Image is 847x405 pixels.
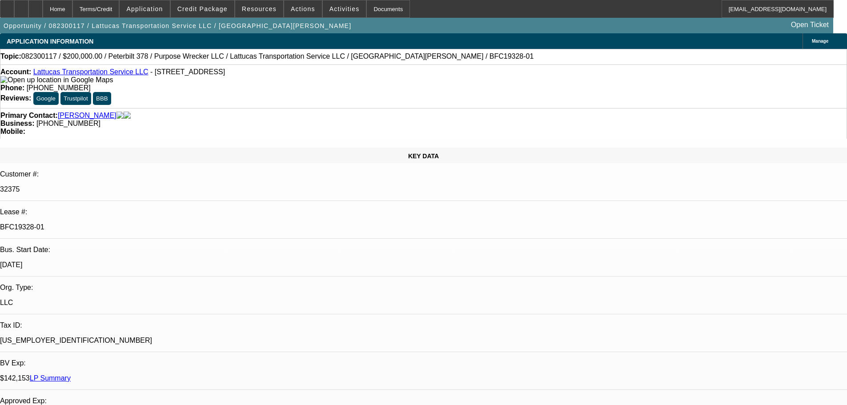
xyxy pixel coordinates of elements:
button: Trustpilot [60,92,91,105]
span: Activities [329,5,360,12]
button: BBB [93,92,111,105]
span: Manage [812,39,828,44]
strong: Reviews: [0,94,31,102]
span: Actions [291,5,315,12]
a: [PERSON_NAME] [58,112,116,120]
strong: Mobile: [0,128,25,135]
span: Opportunity / 082300117 / Lattucas Transportation Service LLC / [GEOGRAPHIC_DATA][PERSON_NAME] [4,22,351,29]
span: APPLICATION INFORMATION [7,38,93,45]
button: Activities [323,0,366,17]
strong: Topic: [0,52,21,60]
strong: Account: [0,68,31,76]
span: - [STREET_ADDRESS] [150,68,225,76]
span: [PHONE_NUMBER] [36,120,100,127]
strong: Primary Contact: [0,112,58,120]
span: 082300117 / $200,000.00 / Peterbilt 378 / Purpose Wrecker LLC / Lattucas Transportation Service L... [21,52,534,60]
button: Application [120,0,169,17]
button: Credit Package [171,0,234,17]
img: facebook-icon.png [116,112,124,120]
strong: Business: [0,120,34,127]
img: linkedin-icon.png [124,112,131,120]
a: LP Summary [30,374,71,382]
span: Application [126,5,163,12]
span: Credit Package [177,5,228,12]
span: [PHONE_NUMBER] [27,84,91,92]
button: Google [33,92,59,105]
button: Resources [235,0,283,17]
span: Resources [242,5,277,12]
img: Open up location in Google Maps [0,76,113,84]
button: Actions [284,0,322,17]
strong: Phone: [0,84,24,92]
a: Open Ticket [787,17,832,32]
a: View Google Maps [0,76,113,84]
a: Lattucas Transportation Service LLC [33,68,149,76]
span: KEY DATA [408,152,439,160]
